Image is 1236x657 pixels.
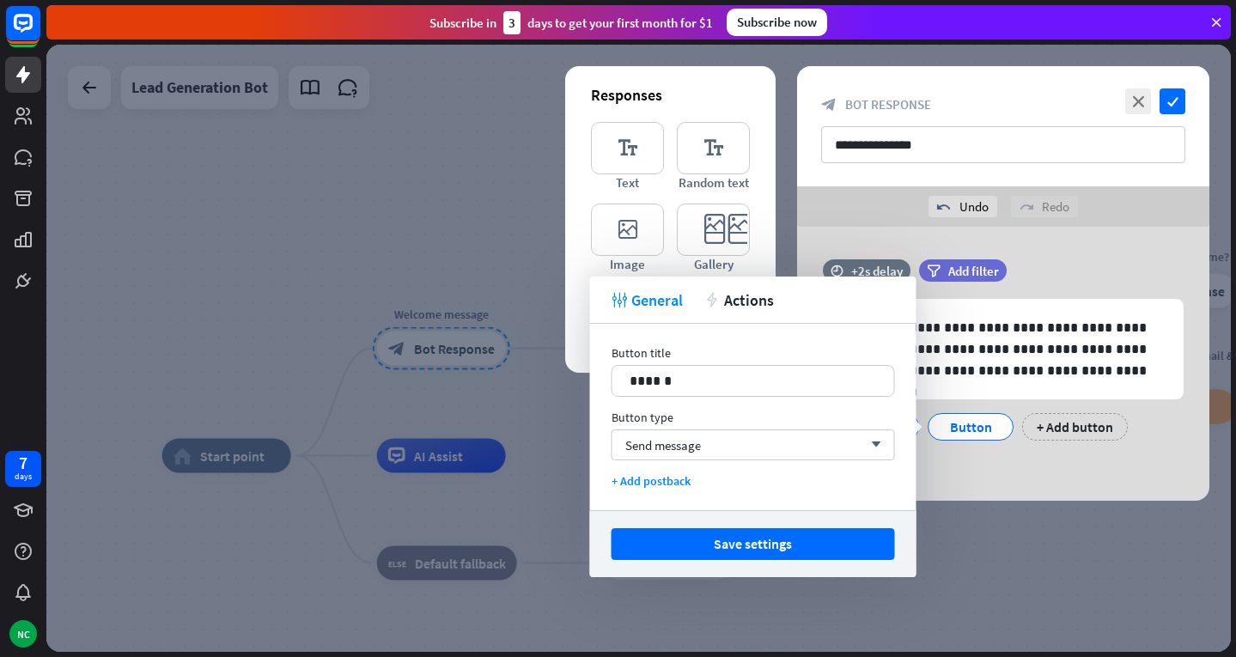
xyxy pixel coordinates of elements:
[612,528,895,560] button: Save settings
[631,290,683,310] span: General
[14,7,65,58] button: Open LiveChat chat widget
[1022,413,1128,441] div: + Add button
[937,200,951,214] i: undo
[1125,88,1151,114] i: close
[5,451,41,487] a: 7 days
[851,263,903,279] div: +2s delay
[612,345,895,361] div: Button title
[929,196,997,217] div: Undo
[9,620,37,648] div: NC
[704,292,720,307] i: action
[625,437,701,453] span: Send message
[1011,196,1078,217] div: Redo
[845,96,931,113] span: Bot Response
[1160,88,1185,114] i: check
[942,414,999,440] div: Button
[612,410,895,425] div: Button type
[19,455,27,471] div: 7
[503,11,521,34] div: 3
[15,471,32,483] div: days
[724,290,774,310] span: Actions
[862,440,881,450] i: arrow_down
[612,473,895,489] div: + Add postback
[727,9,827,36] div: Subscribe now
[429,11,713,34] div: Subscribe in days to get your first month for $1
[831,265,843,277] i: time
[821,97,837,113] i: block_bot_response
[612,292,627,307] i: tweak
[948,263,999,279] span: Add filter
[1020,200,1033,214] i: redo
[927,265,941,277] i: filter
